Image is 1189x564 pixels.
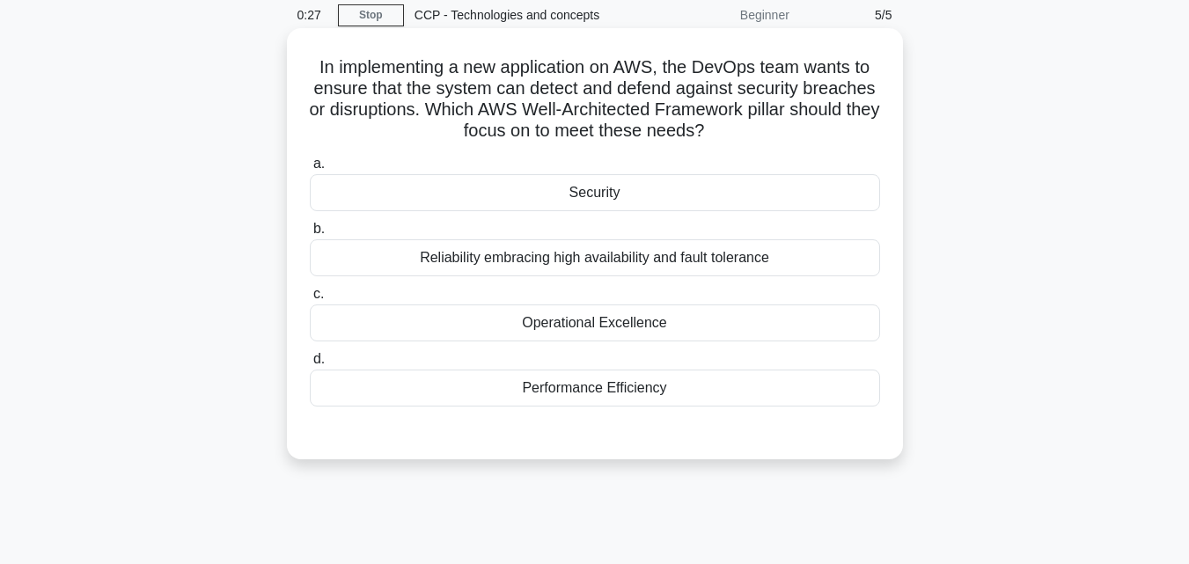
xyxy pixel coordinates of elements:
span: d. [313,351,325,366]
span: a. [313,156,325,171]
a: Stop [338,4,404,26]
div: Performance Efficiency [310,370,880,407]
h5: In implementing a new application on AWS, the DevOps team wants to ensure that the system can det... [308,56,882,143]
span: b. [313,221,325,236]
span: c. [313,286,324,301]
div: Reliability embracing high availability and fault tolerance [310,239,880,276]
div: Security [310,174,880,211]
div: Operational Excellence [310,304,880,341]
